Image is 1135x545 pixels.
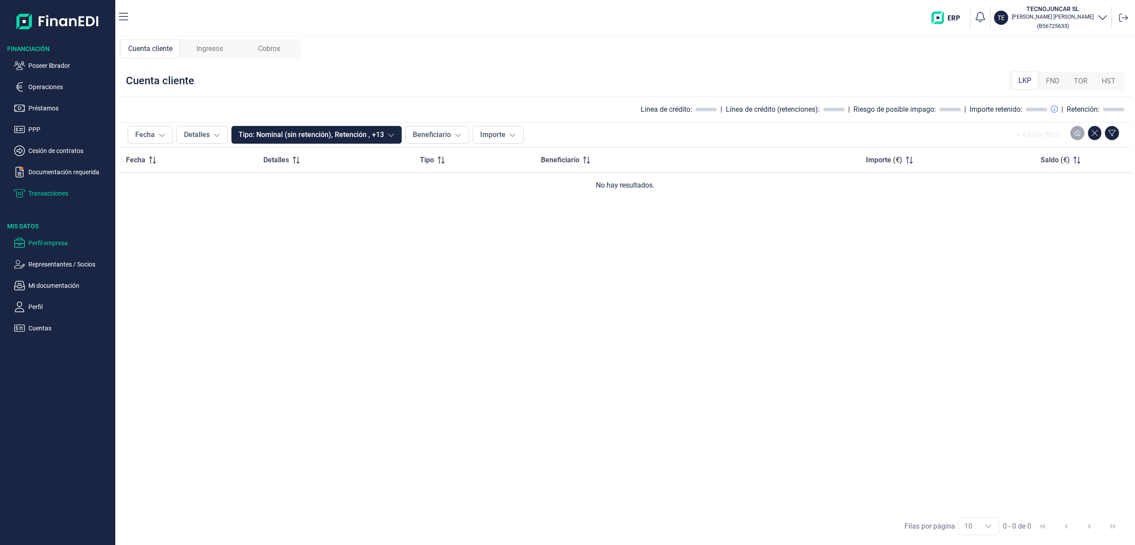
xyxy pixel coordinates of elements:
[473,126,524,144] button: Importe
[994,4,1108,31] button: TETECNOJUNCAR SL[PERSON_NAME] [PERSON_NAME](B56725633)
[1012,4,1094,13] h3: TECNOJUNCAR SL
[866,155,902,165] span: Importe (€)
[121,39,180,58] div: Cuenta cliente
[1018,75,1031,86] span: LKP
[28,259,112,270] p: Representantes / Socios
[14,280,112,291] button: Mi documentación
[998,13,1005,22] p: TE
[14,238,112,248] button: Perfil empresa
[904,521,955,532] div: Filas por página
[1095,72,1123,90] div: HST
[964,104,966,115] div: |
[28,188,112,199] p: Transacciones
[14,302,112,312] button: Perfil
[263,155,289,165] span: Detalles
[1032,516,1053,537] button: First Page
[126,74,194,88] div: Cuenta cliente
[14,259,112,270] button: Representantes / Socios
[28,60,112,71] p: Poseer librador
[28,103,112,114] p: Préstamos
[1003,523,1031,530] span: 0 - 0 de 0
[1046,76,1060,86] span: FND
[176,126,228,144] button: Detalles
[239,39,299,58] div: Cobros
[1037,23,1069,29] small: Copiar cif
[1079,516,1100,537] button: Next Page
[14,188,112,199] button: Transacciones
[14,145,112,156] button: Cesión de contratos
[28,167,112,177] p: Documentación requerida
[14,103,112,114] button: Préstamos
[128,43,172,54] span: Cuenta cliente
[28,124,112,135] p: PPP
[1061,104,1063,115] div: |
[641,105,692,114] div: Línea de crédito:
[28,238,112,248] p: Perfil empresa
[14,124,112,135] button: PPP
[14,60,112,71] button: Poseer librador
[1039,72,1067,90] div: FND
[1102,76,1115,86] span: HST
[931,12,967,24] img: erp
[126,180,1124,191] div: No hay resultados.
[14,82,112,92] button: Operaciones
[1012,13,1094,20] p: [PERSON_NAME] [PERSON_NAME]
[541,155,579,165] span: Beneficiario
[28,145,112,156] p: Cesión de contratos
[970,105,1022,114] div: Importe retenido:
[1102,516,1123,537] button: Last Page
[16,7,99,35] img: Logo de aplicación
[14,323,112,333] button: Cuentas
[1011,71,1039,90] div: LKP
[420,155,434,165] span: Tipo
[28,323,112,333] p: Cuentas
[848,104,850,115] div: |
[726,105,820,114] div: Línea de crédito (retenciones):
[1067,105,1100,114] div: Retención:
[405,126,469,144] button: Beneficiario
[126,155,145,165] span: Fecha
[196,43,223,54] span: Ingresos
[720,104,722,115] div: |
[180,39,239,58] div: Ingresos
[258,43,280,54] span: Cobros
[28,82,112,92] p: Operaciones
[853,105,936,114] div: Riesgo de posible impago:
[231,126,402,144] button: Tipo: Nominal (sin retención), Retención , +13
[128,126,173,144] button: Fecha
[1056,516,1077,537] button: Previous Page
[1074,76,1088,86] span: TOR
[14,167,112,177] button: Documentación requerida
[1041,155,1070,165] span: Saldo (€)
[978,518,999,535] div: Choose
[1067,72,1095,90] div: TOR
[28,302,112,312] p: Perfil
[28,280,112,291] p: Mi documentación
